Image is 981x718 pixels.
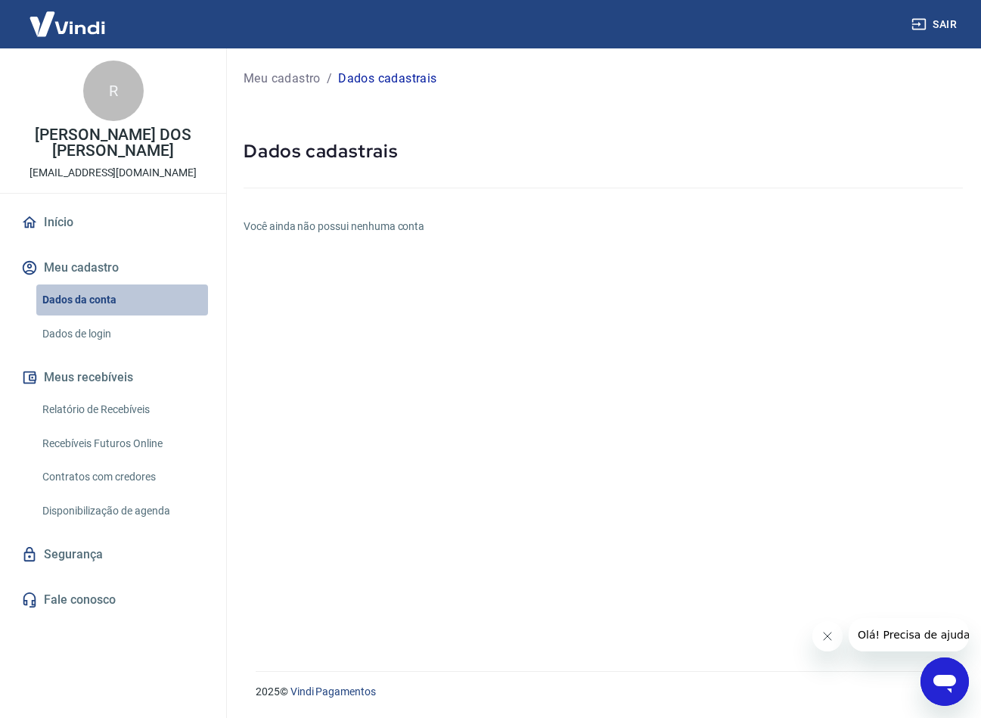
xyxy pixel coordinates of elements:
p: 2025 © [256,684,945,700]
a: Dados da conta [36,284,208,315]
a: Início [18,206,208,239]
a: Disponibilização de agenda [36,496,208,527]
p: [PERSON_NAME] DOS [PERSON_NAME] [12,127,214,159]
button: Sair [908,11,963,39]
p: [EMAIL_ADDRESS][DOMAIN_NAME] [29,165,197,181]
iframe: Botão para abrir a janela de mensagens [920,657,969,706]
div: R [83,61,144,121]
h6: Você ainda não possui nenhuma conta [244,219,963,235]
iframe: Mensagem da empresa [849,618,969,651]
a: Contratos com credores [36,462,208,493]
a: Dados de login [36,319,208,350]
a: Relatório de Recebíveis [36,394,208,425]
p: / [327,70,332,88]
a: Fale conosco [18,583,208,617]
a: Meu cadastro [244,70,321,88]
iframe: Fechar mensagem [812,621,843,651]
a: Recebíveis Futuros Online [36,428,208,459]
h5: Dados cadastrais [244,139,963,163]
span: Olá! Precisa de ajuda? [9,11,127,23]
button: Meu cadastro [18,251,208,284]
img: Vindi [18,1,116,47]
button: Meus recebíveis [18,361,208,394]
p: Dados cadastrais [338,70,436,88]
a: Segurança [18,538,208,571]
a: Vindi Pagamentos [290,685,376,698]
